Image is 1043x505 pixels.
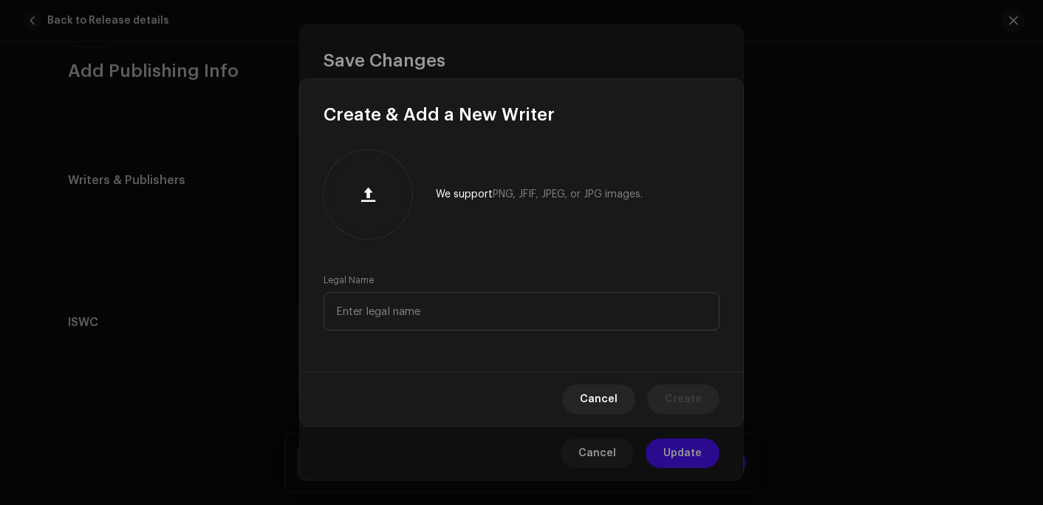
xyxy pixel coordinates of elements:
div: We support [436,189,643,200]
span: Create & Add a New Writer [324,103,555,126]
button: Create [647,384,719,414]
span: PNG, JFIF, JPEG, or JPG images. [493,189,643,200]
input: Enter legal name [324,292,719,331]
button: Cancel [562,384,635,414]
span: Cancel [580,384,618,414]
span: Create [665,384,702,414]
label: Legal Name [324,274,374,286]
